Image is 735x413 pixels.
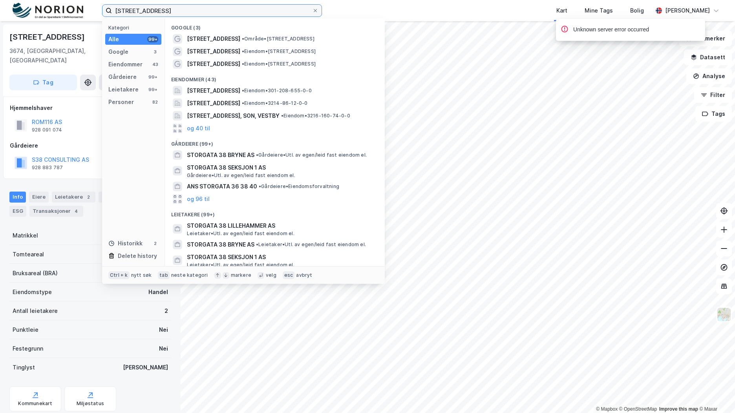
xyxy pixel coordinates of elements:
span: • [256,241,258,247]
span: • [242,36,244,42]
iframe: Chat Widget [696,375,735,413]
div: Alle [108,35,119,44]
button: og 96 til [187,194,210,204]
span: Eiendom • 3216-160-74-0-0 [281,113,350,119]
div: Antall leietakere [13,306,58,316]
div: Info [9,192,26,203]
div: tab [158,271,170,279]
div: Kommunekart [18,400,52,407]
span: STORGATA 38 LILLEHAMMER AS [187,221,375,230]
div: Personer [108,97,134,107]
button: Analyse [686,68,732,84]
span: Gårdeiere • Utl. av egen/leid fast eiendom el. [187,172,295,179]
button: Datasett [684,49,732,65]
div: Nei [159,325,168,334]
span: Eiendom • 3214-86-12-0-0 [242,100,308,106]
div: esc [283,271,295,279]
div: 2 [152,240,158,247]
span: • [242,88,244,93]
div: 99+ [147,36,158,42]
div: Unknown server error occurred [573,25,649,35]
div: Nei [159,344,168,353]
span: STORGATA 38 SEKSJON 1 AS [187,163,375,172]
div: neste kategori [171,272,208,278]
div: Festegrunn [13,344,43,353]
span: Leietaker • Utl. av egen/leid fast eiendom el. [187,262,294,268]
div: Google (3) [165,18,385,33]
span: • [242,61,244,67]
div: 2 [84,193,92,201]
div: Delete history [118,251,157,261]
span: Leietaker • Utl. av egen/leid fast eiendom el. [256,241,366,248]
div: [PERSON_NAME] [665,6,710,15]
div: Eiendommer [108,60,143,69]
div: Leietakere (99+) [165,205,385,219]
div: 99+ [147,74,158,80]
div: [PERSON_NAME] [123,363,168,372]
a: OpenStreetMap [619,406,657,412]
span: ANS STORGATA 36 38 40 [187,182,257,191]
span: [STREET_ADDRESS] [187,47,240,56]
div: Kart [556,6,567,15]
div: Leietakere [108,85,139,94]
div: Eiendommer (43) [165,70,385,84]
button: Tag [9,75,77,90]
a: Mapbox [596,406,618,412]
div: 4 [72,207,80,215]
div: 2 [165,306,168,316]
div: 928 091 074 [32,127,62,133]
div: 82 [152,99,158,105]
span: Eiendom • [STREET_ADDRESS] [242,48,316,55]
img: norion-logo.80e7a08dc31c2e691866.png [13,3,83,19]
span: [STREET_ADDRESS] [187,86,240,95]
div: Leietakere [52,192,95,203]
div: 3 [152,49,158,55]
div: Tomteareal [13,250,44,259]
span: STORGATA 38 SEKSJON 1 AS [187,252,375,262]
div: Ctrl + k [108,271,130,279]
div: Handel [148,287,168,297]
div: Bolig [630,6,644,15]
div: 43 [152,61,158,68]
a: Improve this map [659,406,698,412]
div: markere [231,272,251,278]
div: velg [266,272,276,278]
span: Eiendom • 301-208-655-0-0 [242,88,312,94]
div: 928 883 787 [32,164,63,171]
img: Z [717,307,731,322]
div: Matrikkel [13,231,38,240]
div: Hjemmelshaver [10,103,171,113]
div: Bruksareal (BRA) [13,269,58,278]
span: Eiendom • [STREET_ADDRESS] [242,61,316,67]
div: nytt søk [131,272,152,278]
button: og 40 til [187,124,210,133]
div: 99+ [147,86,158,93]
div: 3674, [GEOGRAPHIC_DATA], [GEOGRAPHIC_DATA] [9,46,127,65]
span: • [281,113,283,119]
span: • [259,183,261,189]
div: Gårdeiere [10,141,171,150]
span: [STREET_ADDRESS] [187,99,240,108]
div: Eiendomstype [13,287,52,297]
div: Mine Tags [585,6,613,15]
span: Område • [STREET_ADDRESS] [242,36,314,42]
div: Historikk [108,239,143,248]
div: Transaksjoner [29,206,83,217]
span: [STREET_ADDRESS], SON, VESTBY [187,111,280,121]
button: Tags [695,106,732,122]
div: Google [108,47,128,57]
button: Filter [694,87,732,103]
div: Datasett [99,192,128,203]
div: Miljøstatus [77,400,104,407]
span: STORGATA 38 BRYNE AS [187,240,254,249]
span: • [242,48,244,54]
div: [STREET_ADDRESS] [9,31,86,43]
div: Eiere [29,192,49,203]
span: [STREET_ADDRESS] [187,34,240,44]
span: Leietaker • Utl. av egen/leid fast eiendom el. [187,230,294,237]
input: Søk på adresse, matrikkel, gårdeiere, leietakere eller personer [112,5,312,16]
div: ESG [9,206,26,217]
div: avbryt [296,272,312,278]
span: STORGATA 38 BRYNE AS [187,150,254,160]
div: Tinglyst [13,363,35,372]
